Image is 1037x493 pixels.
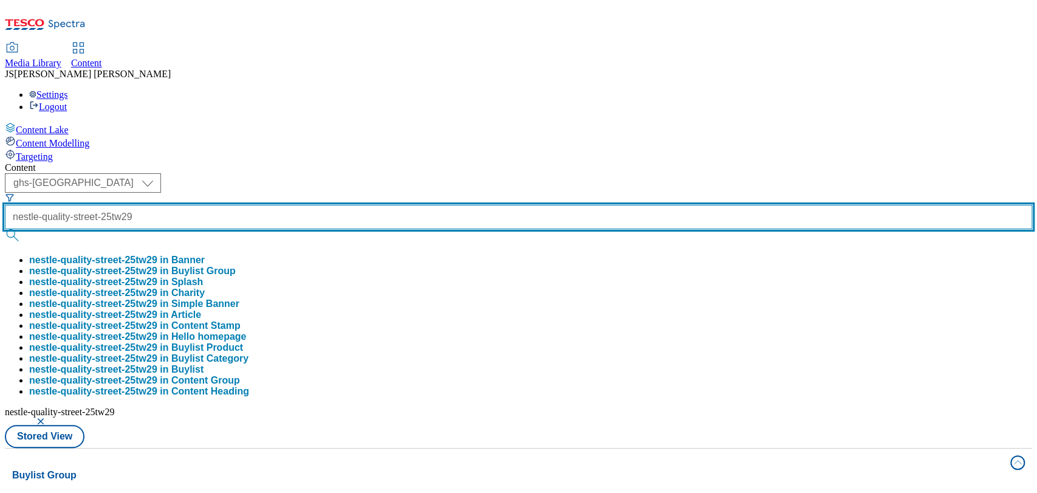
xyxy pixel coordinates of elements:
[5,58,61,68] span: Media Library
[16,151,53,162] span: Targeting
[5,162,1032,173] div: Content
[29,320,241,331] div: nestle-quality-street-25tw29 in
[71,43,102,69] a: Content
[16,125,69,135] span: Content Lake
[171,266,236,276] span: Buylist Group
[29,266,236,277] button: nestle-quality-street-25tw29 in Buylist Group
[14,69,171,79] span: [PERSON_NAME] [PERSON_NAME]
[5,425,84,448] button: Stored View
[5,407,114,417] span: nestle-quality-street-25tw29
[29,266,236,277] div: nestle-quality-street-25tw29 in
[5,193,15,202] svg: Search Filters
[5,43,61,69] a: Media Library
[71,58,102,68] span: Content
[29,89,68,100] a: Settings
[29,320,241,331] button: nestle-quality-street-25tw29 in Content Stamp
[29,331,246,342] button: nestle-quality-street-25tw29 in Hello homepage
[5,69,14,79] span: JS
[171,375,240,385] span: Content Group
[29,102,67,112] a: Logout
[16,138,89,148] span: Content Modelling
[29,386,249,397] button: nestle-quality-street-25tw29 in Content Heading
[29,364,204,375] button: nestle-quality-street-25tw29 in Buylist
[29,309,201,320] button: nestle-quality-street-25tw29 in Article
[5,136,1032,149] a: Content Modelling
[5,149,1032,162] a: Targeting
[171,320,241,331] span: Content Stamp
[29,342,243,353] button: nestle-quality-street-25tw29 in Buylist Product
[29,353,248,364] button: nestle-quality-street-25tw29 in Buylist Category
[29,255,205,266] button: nestle-quality-street-25tw29 in Banner
[5,205,1032,229] input: Search
[29,298,239,309] button: nestle-quality-street-25tw29 in Simple Banner
[5,122,1032,136] a: Content Lake
[29,288,205,298] button: nestle-quality-street-25tw29 in Charity
[12,468,1003,483] h4: Buylist Group
[29,277,203,288] button: nestle-quality-street-25tw29 in Splash
[29,375,240,386] button: nestle-quality-street-25tw29 in Content Group
[29,288,205,298] div: nestle-quality-street-25tw29 in
[29,375,240,386] div: nestle-quality-street-25tw29 in
[171,288,205,298] span: Charity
